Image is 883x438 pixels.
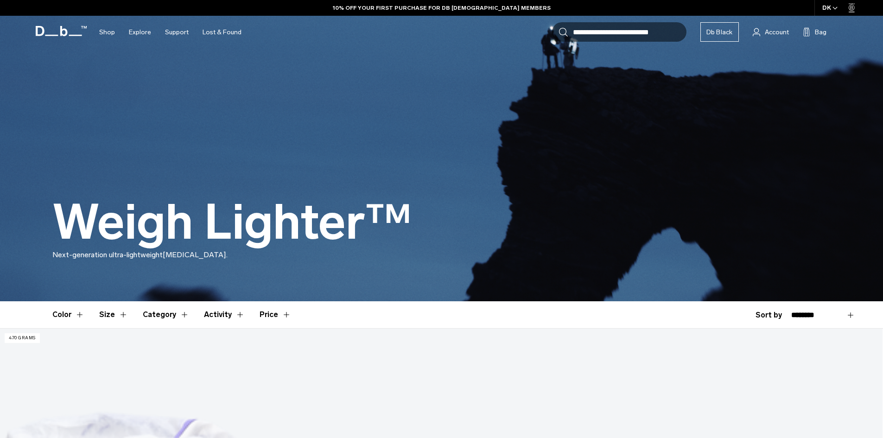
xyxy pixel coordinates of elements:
a: Support [165,16,189,49]
button: Toggle Filter [52,301,84,328]
a: Lost & Found [203,16,241,49]
button: Toggle Price [260,301,291,328]
p: 470 grams [5,333,40,343]
button: Toggle Filter [204,301,245,328]
a: Account [753,26,789,38]
span: Account [765,27,789,37]
button: Bag [803,26,826,38]
span: Next-generation ultra-lightweight [52,250,163,259]
span: Bag [815,27,826,37]
nav: Main Navigation [92,16,248,49]
a: 10% OFF YOUR FIRST PURCHASE FOR DB [DEMOGRAPHIC_DATA] MEMBERS [333,4,551,12]
span: [MEDICAL_DATA]. [163,250,228,259]
button: Toggle Filter [99,301,128,328]
a: Db Black [700,22,739,42]
button: Toggle Filter [143,301,189,328]
a: Explore [129,16,151,49]
a: Shop [99,16,115,49]
h1: Weigh Lighter™ [52,196,412,249]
